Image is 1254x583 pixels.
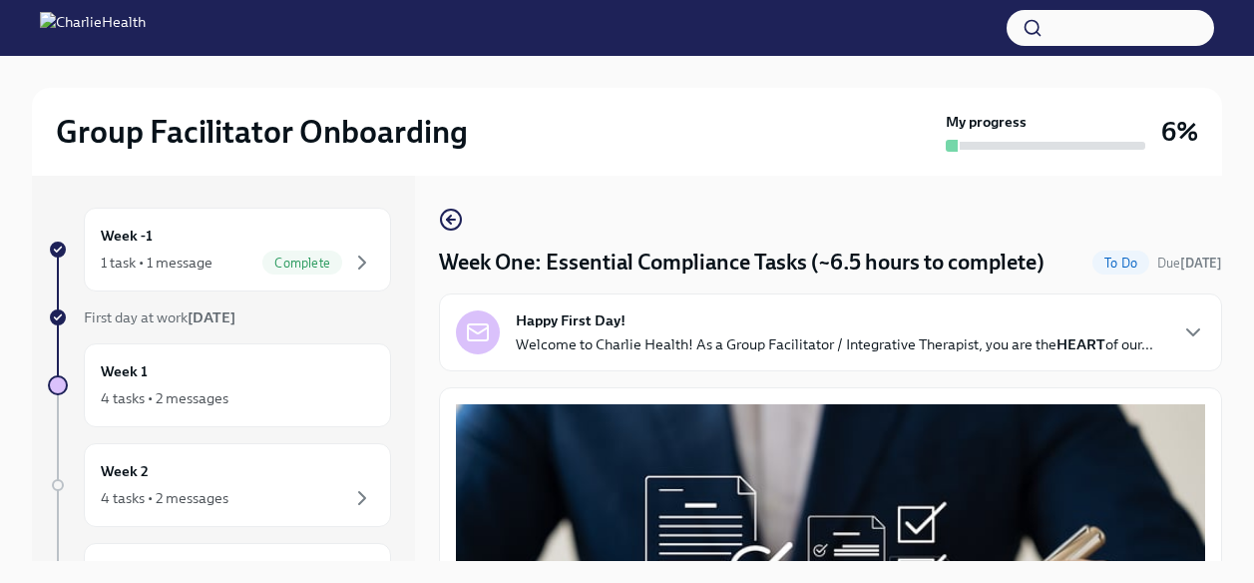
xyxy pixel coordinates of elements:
[101,488,228,508] div: 4 tasks • 2 messages
[1180,256,1222,271] strong: [DATE]
[516,310,626,330] strong: Happy First Day!
[1157,256,1222,271] span: Due
[262,256,342,271] span: Complete
[101,560,149,582] h6: Week 3
[84,308,235,326] span: First day at work
[1092,256,1149,271] span: To Do
[48,343,391,427] a: Week 14 tasks • 2 messages
[439,248,1045,278] h4: Week One: Essential Compliance Tasks (~6.5 hours to complete)
[48,208,391,291] a: Week -11 task • 1 messageComplete
[101,388,228,408] div: 4 tasks • 2 messages
[516,334,1153,354] p: Welcome to Charlie Health! As a Group Facilitator / Integrative Therapist, you are the of our...
[101,460,149,482] h6: Week 2
[56,112,468,152] h2: Group Facilitator Onboarding
[1157,254,1222,273] span: September 9th, 2025 10:00
[101,253,212,273] div: 1 task • 1 message
[101,360,148,382] h6: Week 1
[48,307,391,327] a: First day at work[DATE]
[40,12,146,44] img: CharlieHealth
[946,112,1027,132] strong: My progress
[1056,335,1105,353] strong: HEART
[1161,114,1198,150] h3: 6%
[48,443,391,527] a: Week 24 tasks • 2 messages
[188,308,235,326] strong: [DATE]
[101,225,153,247] h6: Week -1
